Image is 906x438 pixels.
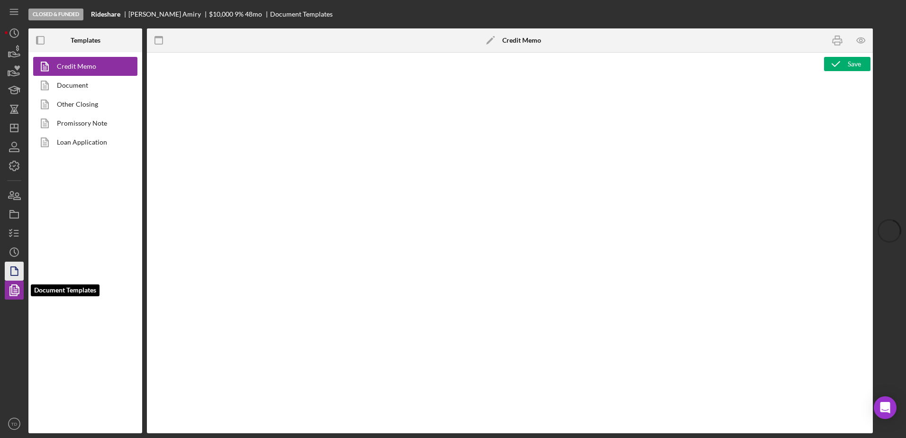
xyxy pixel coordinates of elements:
button: Save [824,57,870,71]
div: Closed & Funded [28,9,83,20]
div: [PERSON_NAME] Amiry [128,10,209,18]
a: Credit Memo [33,57,133,76]
div: 9 % [235,10,244,18]
div: $10,000 [209,10,233,18]
a: Loan Application [33,133,133,152]
text: TD [11,421,18,427]
div: 48 mo [245,10,262,18]
button: TD [5,414,24,433]
b: Templates [71,36,100,44]
div: Save [848,57,861,71]
b: Rideshare [91,10,120,18]
a: Promissory Note [33,114,133,133]
b: Credit Memo [502,36,541,44]
div: Document Templates [270,10,333,18]
a: Other Closing [33,95,133,114]
div: Open Intercom Messenger [874,396,897,419]
a: Document [33,76,133,95]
